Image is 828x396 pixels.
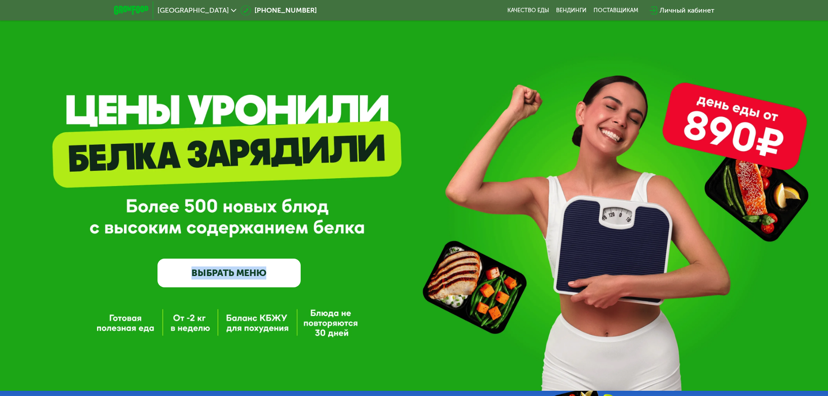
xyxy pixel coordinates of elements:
span: [GEOGRAPHIC_DATA] [158,7,229,14]
a: ВЫБРАТЬ МЕНЮ [158,259,301,287]
a: Вендинги [556,7,587,14]
div: Личный кабинет [660,5,714,16]
a: [PHONE_NUMBER] [241,5,317,16]
div: поставщикам [593,7,638,14]
a: Качество еды [507,7,549,14]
